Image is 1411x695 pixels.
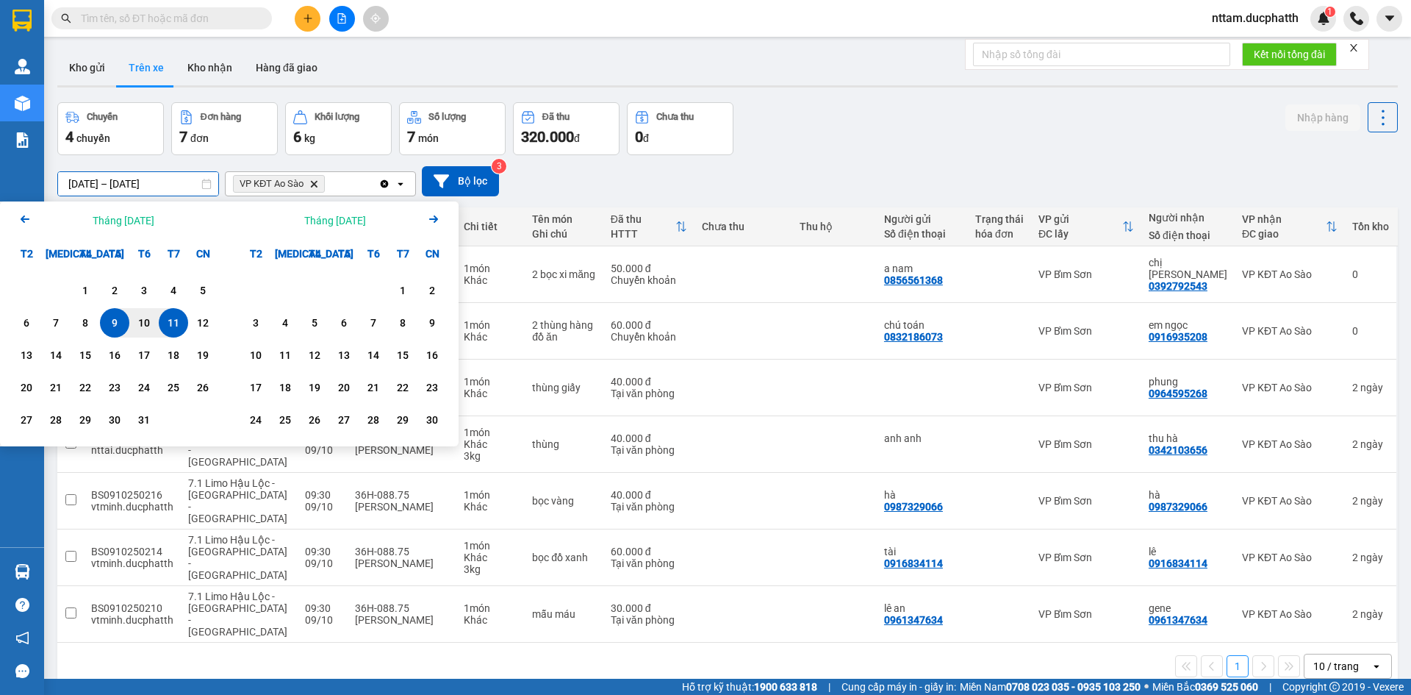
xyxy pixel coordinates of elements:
span: file-add [337,13,347,24]
div: 23 [422,379,442,396]
div: Choose Thứ Hai, tháng 11 10 2025. It's available. [241,341,270,370]
div: VP Bỉm Sơn [1038,382,1134,393]
div: 22 [75,379,96,396]
div: Choose Thứ Bảy, tháng 10 25 2025. It's available. [159,373,188,402]
img: logo-vxr [12,10,32,32]
span: ngày [1360,382,1383,393]
div: Chưa thu [656,112,694,122]
div: Choose Thứ Bảy, tháng 11 1 2025. It's available. [388,276,417,305]
div: Người nhận [1149,212,1227,224]
span: 320.000 [521,128,574,146]
div: Choose Thứ Ba, tháng 11 18 2025. It's available. [270,373,300,402]
button: Previous month. [16,210,34,230]
button: file-add [329,6,355,32]
button: Chưa thu0đ [627,102,733,155]
span: ngày [1360,438,1383,450]
div: Choose Thứ Năm, tháng 11 6 2025. It's available. [329,308,359,338]
div: 26 [304,411,325,429]
div: 9 [422,314,442,332]
div: 09/10 [305,444,340,456]
div: 1 [75,282,96,299]
div: 18 [275,379,295,396]
div: Choose Thứ Ba, tháng 10 7 2025. It's available. [41,308,71,338]
div: hóa đơn [975,228,1024,240]
div: 1 món [464,376,517,388]
div: 2 [1352,382,1389,393]
div: 6 [16,314,37,332]
svg: open [395,178,406,190]
div: 9 [104,314,125,332]
div: Tại văn phòng [611,501,687,513]
div: 0392792543 [1149,280,1207,292]
div: Choose Thứ Tư, tháng 11 26 2025. It's available. [300,405,329,435]
div: 30 [104,411,125,429]
div: Tại văn phòng [611,388,687,399]
div: 13 [334,346,354,364]
div: 25 [163,379,184,396]
div: 22 [392,379,413,396]
div: Khối lượng [315,112,359,122]
div: chị vân [1149,257,1227,280]
div: Choose Thứ Ba, tháng 11 25 2025. It's available. [270,405,300,435]
div: T6 [359,239,388,268]
div: Choose Thứ Năm, tháng 10 23 2025. It's available. [100,373,129,402]
div: Choose Chủ Nhật, tháng 10 5 2025. It's available. [188,276,218,305]
div: BS0910250216 [91,489,173,501]
div: a nam [884,263,961,274]
div: Selected start date. Thứ Năm, tháng 10 9 2025. It's available. [100,308,129,338]
div: 0987329066 [884,501,943,513]
div: 11 [163,314,184,332]
div: Khác [464,438,517,450]
span: 6 [293,128,301,146]
div: Khác [464,331,517,343]
div: 0832186073 [884,331,943,343]
div: 27 [334,411,354,429]
div: 18 [163,346,184,364]
span: plus [303,13,313,24]
div: chú toán [884,319,961,331]
div: VP nhận [1242,213,1326,225]
span: aim [370,13,381,24]
div: 15 [392,346,413,364]
div: 5 [193,282,213,299]
div: Choose Thứ Ba, tháng 11 11 2025. It's available. [270,341,300,370]
div: Đã thu [542,112,570,122]
div: Choose Thứ Bảy, tháng 10 4 2025. It's available. [159,276,188,305]
div: Choose Thứ Ba, tháng 10 28 2025. It's available. [41,405,71,435]
div: Choose Thứ Sáu, tháng 10 24 2025. It's available. [129,373,159,402]
div: 1 [392,282,413,299]
div: Choose Thứ Hai, tháng 11 3 2025. It's available. [241,308,270,338]
button: Trên xe [117,50,176,85]
div: Chuyển khoản [611,331,687,343]
div: Choose Thứ Tư, tháng 11 5 2025. It's available. [300,308,329,338]
div: 40.000 đ [611,432,687,444]
button: Nhập hàng [1285,104,1360,131]
div: 8 [75,314,96,332]
div: Số điện thoại [884,228,961,240]
div: 3 [134,282,154,299]
div: 6 [334,314,354,332]
div: Đã thu [611,213,675,225]
span: 0 [635,128,643,146]
div: anh anh [884,432,961,444]
div: 36H-088.75 [355,489,450,501]
div: Choose Thứ Sáu, tháng 11 14 2025. It's available. [359,341,388,370]
div: Trạng thái [975,213,1024,225]
div: T7 [388,239,417,268]
div: Choose Thứ Sáu, tháng 10 31 2025. It's available. [129,405,159,435]
span: close [1349,43,1359,53]
div: Choose Thứ Ba, tháng 10 14 2025. It's available. [41,341,71,370]
div: Choose Thứ Sáu, tháng 11 28 2025. It's available. [359,405,388,435]
div: 12 [193,314,213,332]
div: Khác [464,501,517,513]
div: CN [188,239,218,268]
button: Hàng đã giao [244,50,329,85]
div: 0 [1352,325,1389,337]
span: caret-down [1383,12,1396,25]
div: 0916935208 [1149,331,1207,343]
svg: Delete [309,179,318,188]
div: 7 [363,314,384,332]
div: 24 [245,411,266,429]
button: Đã thu320.000đ [513,102,620,155]
div: Choose Thứ Năm, tháng 10 30 2025. It's available. [100,405,129,435]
